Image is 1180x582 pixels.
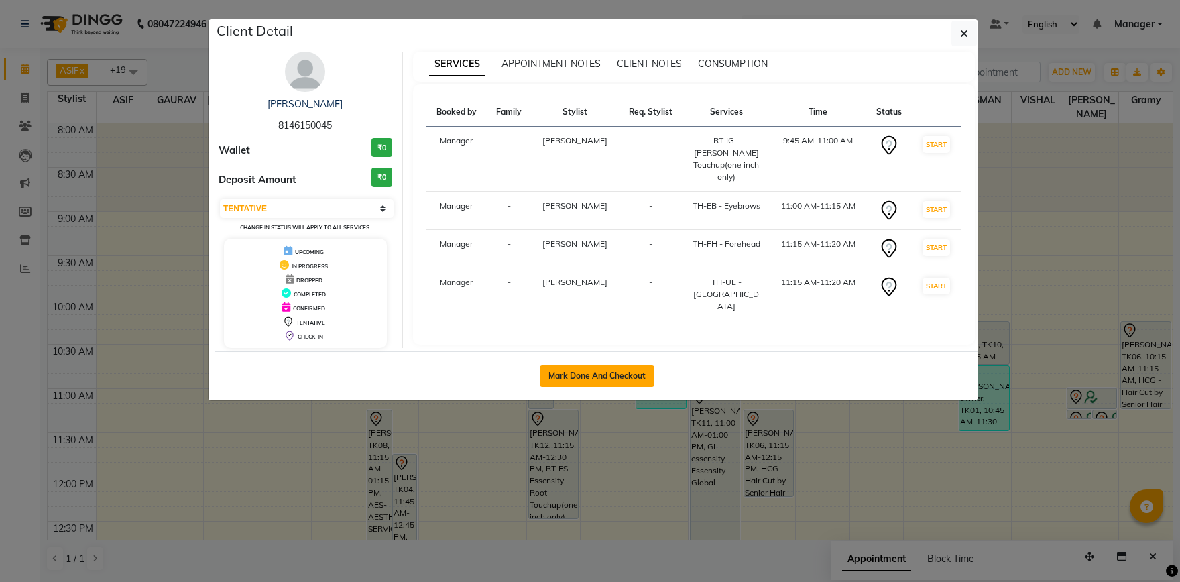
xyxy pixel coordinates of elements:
button: START [923,136,950,153]
button: START [923,201,950,218]
td: 9:45 AM-11:00 AM [770,127,867,192]
button: START [923,278,950,294]
span: APPOINTMENT NOTES [501,58,601,70]
span: [PERSON_NAME] [542,277,607,287]
td: - [619,268,683,321]
span: IN PROGRESS [292,263,328,270]
div: RT-IG - [PERSON_NAME] Touchup(one inch only) [691,135,762,183]
span: 8146150045 [278,119,332,131]
th: Time [770,98,867,127]
td: - [487,230,532,268]
a: [PERSON_NAME] [268,98,343,110]
div: TH-EB - Eyebrows [691,200,762,212]
td: - [487,127,532,192]
td: - [619,192,683,230]
span: CONSUMPTION [698,58,768,70]
th: Services [683,98,770,127]
span: COMPLETED [294,291,326,298]
td: - [619,127,683,192]
td: Manager [426,127,487,192]
td: Manager [426,268,487,321]
span: TENTATIVE [296,319,325,326]
div: TH-FH - Forehead [691,238,762,250]
span: [PERSON_NAME] [542,135,607,145]
th: Booked by [426,98,487,127]
h3: ₹0 [371,168,392,187]
span: CHECK-IN [298,333,323,340]
span: DROPPED [296,277,322,284]
span: CLIENT NOTES [617,58,682,70]
div: TH-UL - [GEOGRAPHIC_DATA] [691,276,762,312]
th: Req. Stylist [619,98,683,127]
button: Mark Done And Checkout [540,365,654,387]
td: - [487,268,532,321]
td: 11:00 AM-11:15 AM [770,192,867,230]
span: [PERSON_NAME] [542,239,607,249]
th: Stylist [532,98,619,127]
span: CONFIRMED [293,305,325,312]
td: 11:15 AM-11:20 AM [770,230,867,268]
button: START [923,239,950,256]
img: avatar [285,52,325,92]
h3: ₹0 [371,138,392,158]
td: 11:15 AM-11:20 AM [770,268,867,321]
small: Change in status will apply to all services. [240,224,371,231]
td: - [487,192,532,230]
td: Manager [426,230,487,268]
span: UPCOMING [295,249,324,255]
td: - [619,230,683,268]
h5: Client Detail [217,21,293,41]
span: Wallet [219,143,250,158]
span: [PERSON_NAME] [542,200,607,211]
span: Deposit Amount [219,172,296,188]
th: Family [487,98,532,127]
th: Status [867,98,912,127]
td: Manager [426,192,487,230]
span: SERVICES [429,52,485,76]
